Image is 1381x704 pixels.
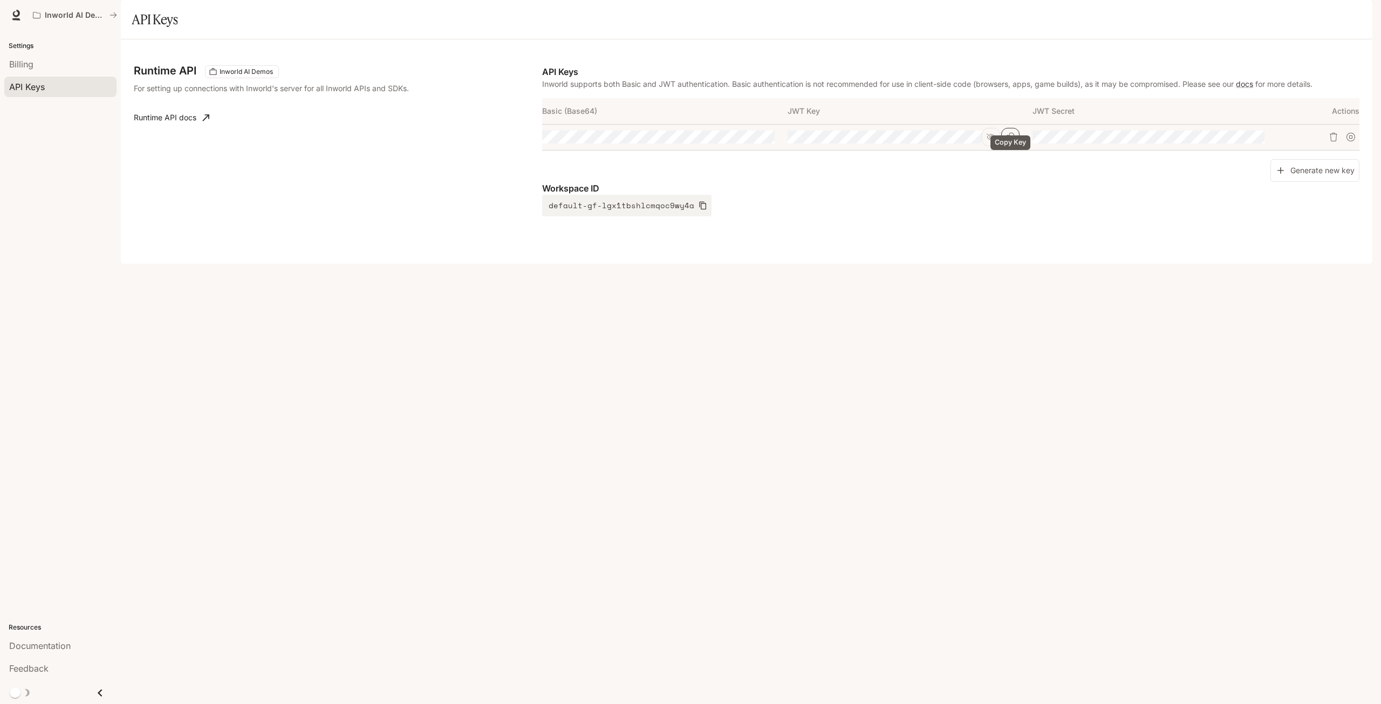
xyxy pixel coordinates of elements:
p: API Keys [542,65,1359,78]
button: Suspend API key [1342,128,1359,146]
a: docs [1236,79,1253,88]
button: default-gf-lgx1tbshlcmqoc9wy4a [542,195,712,216]
button: All workspaces [28,4,122,26]
div: Copy Key [990,135,1030,150]
p: Inworld AI Demos [45,11,105,20]
h3: Runtime API [134,65,196,76]
p: Workspace ID [542,182,1359,195]
p: For setting up connections with Inworld's server for all Inworld APIs and SDKs. [134,83,434,94]
th: Actions [1278,98,1359,124]
span: Inworld AI Demos [215,67,277,77]
th: JWT Secret [1033,98,1277,124]
h1: API Keys [132,9,177,30]
button: Delete API key [1325,128,1342,146]
button: Generate new key [1270,159,1359,182]
a: Runtime API docs [129,107,214,128]
th: Basic (Base64) [542,98,787,124]
p: Inworld supports both Basic and JWT authentication. Basic authentication is not recommended for u... [542,78,1359,90]
button: Copy Key [1001,128,1020,146]
div: These keys will apply to your current workspace only [205,65,279,78]
th: JWT Key [788,98,1033,124]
